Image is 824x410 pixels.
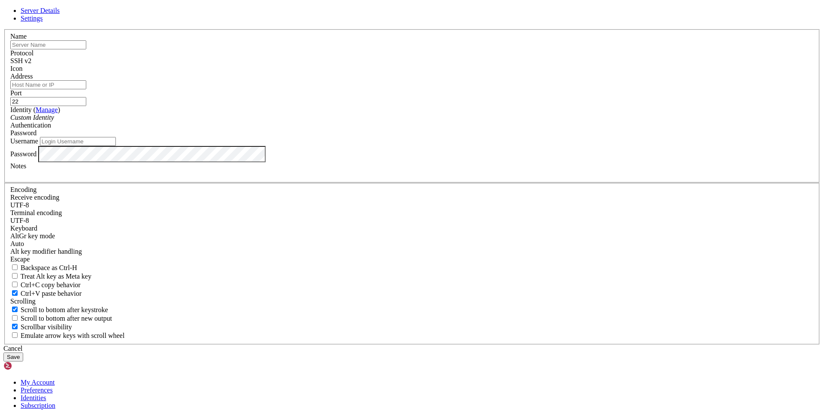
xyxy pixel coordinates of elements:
[21,264,77,271] span: Backspace as Ctrl-H
[21,273,91,280] span: Treat Alt key as Meta key
[10,306,108,313] label: Whether to scroll to the bottom on any keystroke.
[10,114,814,121] div: Custom Identity
[10,290,82,297] label: Ctrl+V pastes if true, sends ^V to host if false. Ctrl+Shift+V sends ^V to host if true, pastes i...
[33,106,60,113] span: ( )
[12,307,18,312] input: Scroll to bottom after keystroke
[10,97,86,106] input: Port Number
[10,332,124,339] label: When using the alternative screen buffer, and DECCKM (Application Cursor Keys) is active, mouse w...
[21,7,60,14] a: Server Details
[21,394,46,401] a: Identities
[10,225,37,232] label: Keyboard
[10,186,36,193] label: Encoding
[10,298,36,305] label: Scrolling
[12,264,18,270] input: Backspace as Ctrl-H
[10,114,54,121] i: Custom Identity
[10,40,86,49] input: Server Name
[10,217,29,224] span: UTF-8
[10,232,55,240] label: Set the expected encoding for data received from the host. If the encodings do not match, visual ...
[12,324,18,329] input: Scrollbar visibility
[10,248,82,255] label: Controls how the Alt key is handled. Escape: Send an ESC prefix. 8-Bit: Add 128 to the typed char...
[10,162,26,170] label: Notes
[10,129,36,137] span: Password
[3,361,53,370] img: Shellngn
[10,209,62,216] label: The default terminal encoding. ISO-2022 enables character map translations (like graphics maps). ...
[10,89,22,97] label: Port
[10,240,24,247] span: Auto
[10,49,33,57] label: Protocol
[21,306,108,313] span: Scroll to bottom after keystroke
[10,137,38,145] label: Username
[10,264,77,271] label: If true, the backspace should send BS ('\x08', aka ^H). Otherwise the backspace key should send '...
[10,315,112,322] label: Scroll to bottom after new output.
[21,323,72,331] span: Scrollbar visibility
[21,315,112,322] span: Scroll to bottom after new output
[12,282,18,287] input: Ctrl+C copy behavior
[10,255,814,263] div: Escape
[10,121,51,129] label: Authentication
[10,255,30,263] span: Escape
[10,201,29,209] span: UTF-8
[10,33,27,40] label: Name
[10,73,33,80] label: Address
[21,332,124,339] span: Emulate arrow keys with scroll wheel
[10,57,31,64] span: SSH v2
[40,137,116,146] input: Login Username
[12,332,18,338] input: Emulate arrow keys with scroll wheel
[21,281,81,289] span: Ctrl+C copy behavior
[3,352,23,361] button: Save
[10,129,814,137] div: Password
[12,315,18,321] input: Scroll to bottom after new output
[12,273,18,279] input: Treat Alt key as Meta key
[10,106,60,113] label: Identity
[10,240,814,248] div: Auto
[10,273,91,280] label: Whether the Alt key acts as a Meta key or as a distinct Alt key.
[10,65,22,72] label: Icon
[10,194,59,201] label: Set the expected encoding for data received from the host. If the encodings do not match, visual ...
[10,201,814,209] div: UTF-8
[10,281,81,289] label: Ctrl-C copies if true, send ^C to host if false. Ctrl-Shift-C sends ^C to host if true, copies if...
[12,290,18,296] input: Ctrl+V paste behavior
[21,379,55,386] a: My Account
[36,106,58,113] a: Manage
[10,80,86,89] input: Host Name or IP
[10,150,36,157] label: Password
[3,345,821,352] div: Cancel
[10,323,72,331] label: The vertical scrollbar mode.
[10,217,814,225] div: UTF-8
[21,386,53,394] a: Preferences
[21,402,55,409] a: Subscription
[21,15,43,22] a: Settings
[21,290,82,297] span: Ctrl+V paste behavior
[10,57,814,65] div: SSH v2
